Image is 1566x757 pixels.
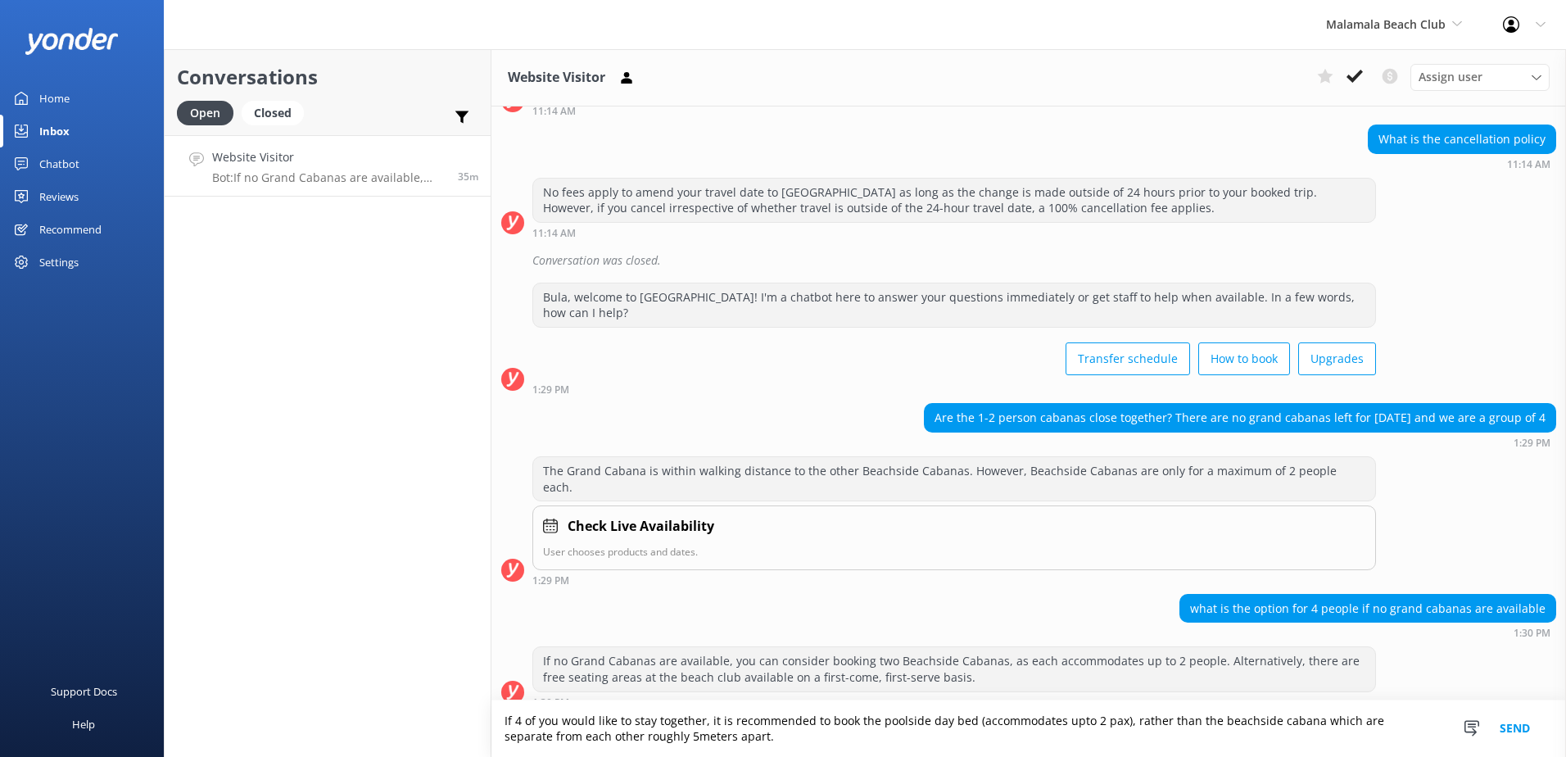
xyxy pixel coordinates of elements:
[1514,438,1550,448] strong: 1:29 PM
[925,404,1555,432] div: Are the 1-2 person cabanas close together? There are no grand cabanas left for [DATE] and we are ...
[1410,64,1550,90] div: Assign User
[533,647,1375,691] div: If no Grand Cabanas are available, you can consider booking two Beachside Cabanas, as each accomm...
[533,283,1375,327] div: Bula, welcome to [GEOGRAPHIC_DATA]! I'm a chatbot here to answer your questions immediately or ge...
[242,103,312,121] a: Closed
[39,246,79,279] div: Settings
[1179,627,1556,638] div: Sep 21 2025 01:30pm (UTC +12:00) Pacific/Auckland
[532,576,569,586] strong: 1:29 PM
[1298,342,1376,375] button: Upgrades
[39,213,102,246] div: Recommend
[39,180,79,213] div: Reviews
[533,179,1375,222] div: No fees apply to amend your travel date to [GEOGRAPHIC_DATA] as long as the change is made outsid...
[39,82,70,115] div: Home
[532,107,576,116] strong: 11:14 AM
[1066,342,1190,375] button: Transfer schedule
[491,700,1566,757] textarea: If 4 of you would like to stay together, it is recommended to book the poolside day bed (accommod...
[532,574,1376,586] div: Sep 21 2025 01:29pm (UTC +12:00) Pacific/Auckland
[242,101,304,125] div: Closed
[458,170,478,184] span: Sep 21 2025 01:30pm (UTC +12:00) Pacific/Auckland
[212,148,446,166] h4: Website Visitor
[1507,160,1550,170] strong: 11:14 AM
[51,675,117,708] div: Support Docs
[532,227,1376,238] div: Sep 21 2025 11:14am (UTC +12:00) Pacific/Auckland
[1514,628,1550,638] strong: 1:30 PM
[1419,68,1482,86] span: Assign user
[177,61,478,93] h2: Conversations
[25,28,119,55] img: yonder-white-logo.png
[532,385,569,395] strong: 1:29 PM
[568,516,714,537] h4: Check Live Availability
[177,101,233,125] div: Open
[532,698,569,708] strong: 1:30 PM
[1368,158,1556,170] div: Sep 21 2025 11:14am (UTC +12:00) Pacific/Auckland
[1369,125,1555,153] div: What is the cancellation policy
[532,383,1376,395] div: Sep 21 2025 01:29pm (UTC +12:00) Pacific/Auckland
[508,67,605,88] h3: Website Visitor
[1326,16,1446,32] span: Malamala Beach Club
[1198,342,1290,375] button: How to book
[212,170,446,185] p: Bot: If no Grand Cabanas are available, you can consider booking two Beachside Cabanas, as each a...
[924,437,1556,448] div: Sep 21 2025 01:29pm (UTC +12:00) Pacific/Auckland
[1484,700,1546,757] button: Send
[543,544,1365,560] p: User chooses products and dates.
[1180,595,1555,623] div: what is the option for 4 people if no grand cabanas are available
[532,229,576,238] strong: 11:14 AM
[533,457,1375,501] div: The Grand Cabana is within walking distance to the other Beachside Cabanas. However, Beachside Ca...
[532,696,1376,708] div: Sep 21 2025 01:30pm (UTC +12:00) Pacific/Auckland
[532,105,1376,116] div: Sep 21 2025 11:14am (UTC +12:00) Pacific/Auckland
[39,115,70,147] div: Inbox
[501,247,1556,274] div: 2025-09-21T00:06:13.825
[177,103,242,121] a: Open
[72,708,95,741] div: Help
[165,135,491,197] a: Website VisitorBot:If no Grand Cabanas are available, you can consider booking two Beachside Caba...
[39,147,79,180] div: Chatbot
[532,247,1556,274] div: Conversation was closed.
